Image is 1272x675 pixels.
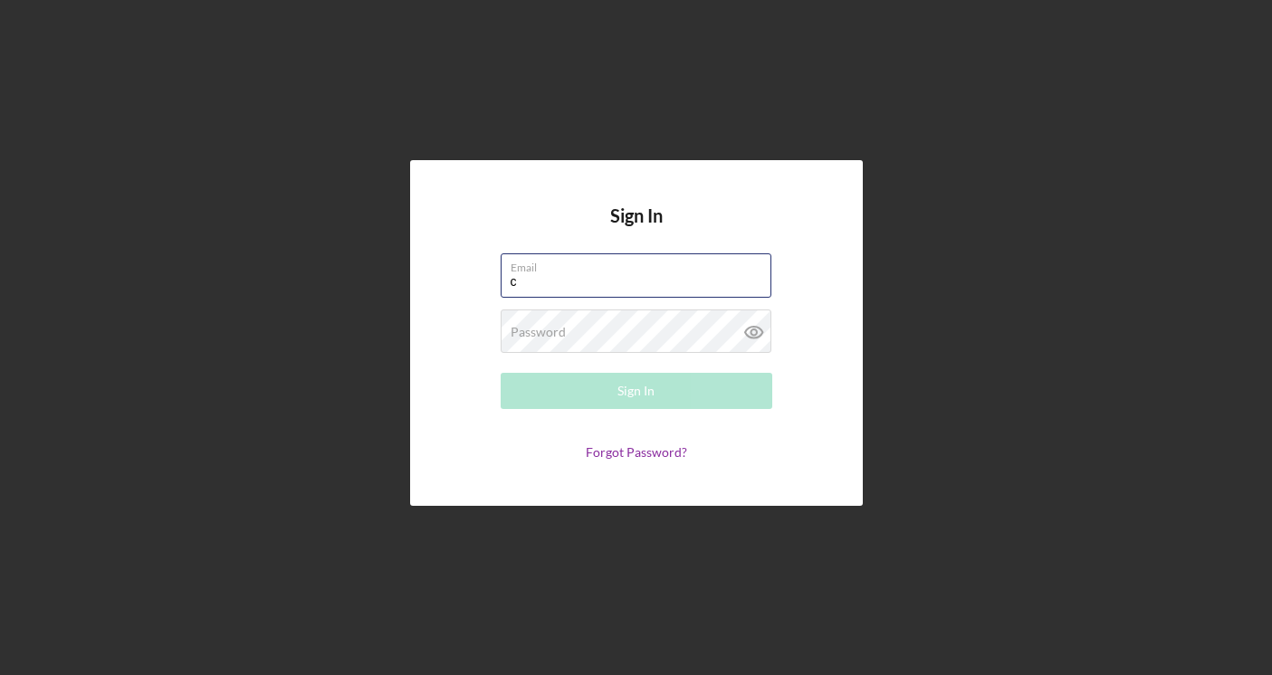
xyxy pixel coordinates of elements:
label: Password [511,325,566,339]
h4: Sign In [610,205,663,253]
div: Sign In [617,373,655,409]
button: Sign In [501,373,772,409]
a: Forgot Password? [586,444,687,460]
label: Email [511,254,771,274]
